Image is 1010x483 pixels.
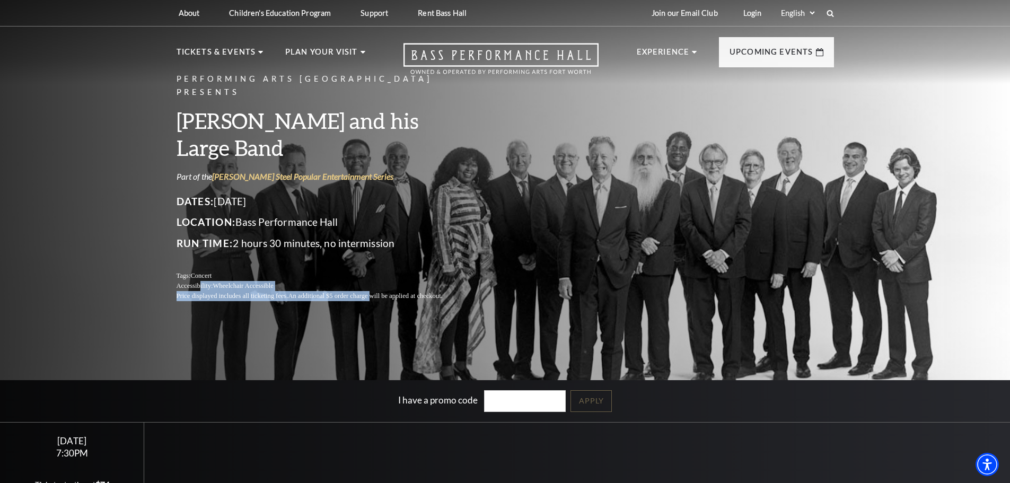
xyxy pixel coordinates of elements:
[779,8,816,18] select: Select:
[13,435,131,446] div: [DATE]
[976,453,999,476] div: Accessibility Menu
[288,292,442,300] span: An additional $5 order charge will be applied at checkout.
[361,8,388,17] p: Support
[177,216,236,228] span: Location:
[177,271,468,281] p: Tags:
[177,291,468,301] p: Price displayed includes all ticketing fees.
[229,8,331,17] p: Children's Education Program
[177,195,214,207] span: Dates:
[285,46,358,65] p: Plan Your Visit
[177,193,468,210] p: [DATE]
[177,237,233,249] span: Run Time:
[177,171,468,182] p: Part of the
[177,46,256,65] p: Tickets & Events
[398,394,478,406] label: I have a promo code
[365,43,637,84] a: Open this option
[177,107,468,161] h3: [PERSON_NAME] and his Large Band
[177,73,468,99] p: Performing Arts [GEOGRAPHIC_DATA] Presents
[13,449,131,458] div: 7:30PM
[213,282,273,289] span: Wheelchair Accessible
[179,8,200,17] p: About
[177,235,468,252] p: 2 hours 30 minutes, no intermission
[177,281,468,291] p: Accessibility:
[190,272,212,279] span: Concert
[177,214,468,231] p: Bass Performance Hall
[418,8,467,17] p: Rent Bass Hall
[212,171,393,181] a: Irwin Steel Popular Entertainment Series - open in a new tab
[730,46,813,65] p: Upcoming Events
[637,46,690,65] p: Experience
